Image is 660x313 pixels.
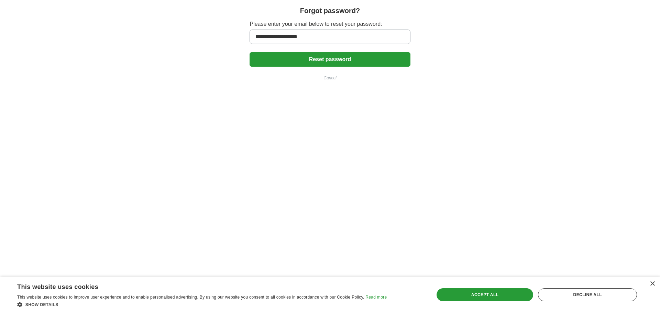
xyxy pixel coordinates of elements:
a: Cancel [250,75,410,81]
div: This website uses cookies [17,281,370,291]
label: Please enter your email below to reset your password: [250,20,410,28]
button: Reset password [250,52,410,67]
div: Decline all [538,288,637,301]
span: This website uses cookies to improve user experience and to enable personalised advertising. By u... [17,295,364,300]
div: Close [650,281,655,287]
div: Accept all [437,288,533,301]
span: Show details [25,302,58,307]
a: Read more, opens a new window [365,295,387,300]
h1: Forgot password? [300,5,360,16]
div: Show details [17,301,387,308]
